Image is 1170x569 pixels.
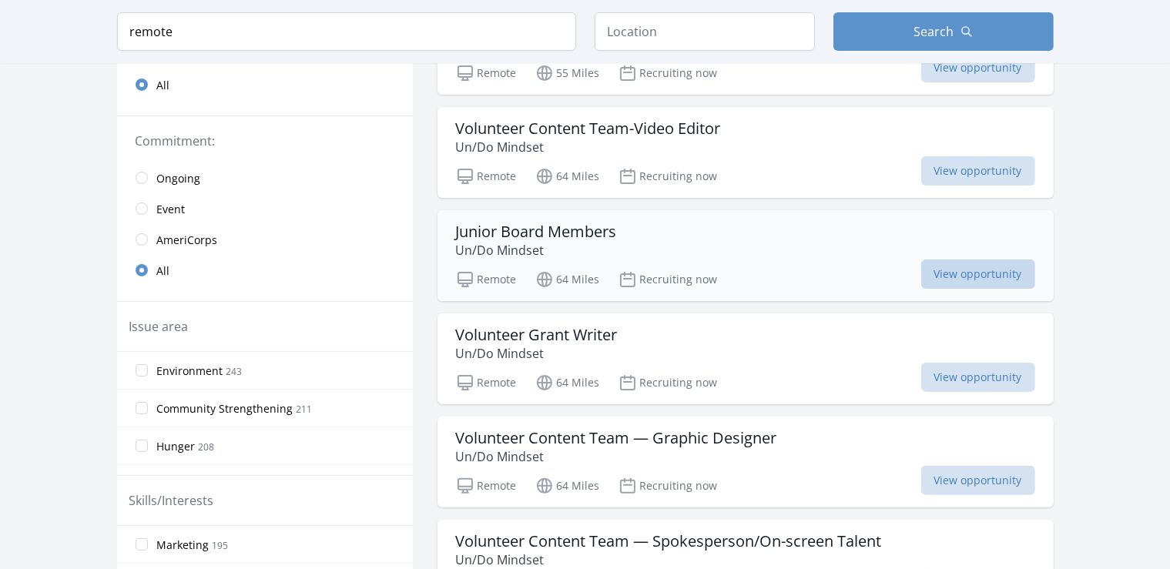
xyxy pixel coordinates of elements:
[456,344,618,363] p: Un/Do Mindset
[833,12,1054,51] button: Search
[456,241,617,259] p: Un/Do Mindset
[129,317,189,336] legend: Issue area
[921,466,1035,495] span: View opportunity
[456,429,777,447] h3: Volunteer Content Team — Graphic Designer
[456,270,517,289] p: Remote
[456,223,617,241] h3: Junior Board Members
[136,402,148,414] input: Community Strengthening 211
[117,12,576,51] input: Keyword
[157,78,170,93] span: All
[619,64,718,82] p: Recruiting now
[136,440,148,452] input: Hunger 208
[921,259,1035,289] span: View opportunity
[437,313,1054,404] a: Volunteer Grant Writer Un/Do Mindset Remote 64 Miles Recruiting now View opportunity
[914,22,954,41] span: Search
[157,263,170,279] span: All
[456,167,517,186] p: Remote
[157,537,210,553] span: Marketing
[437,107,1054,198] a: Volunteer Content Team-Video Editor Un/Do Mindset Remote 64 Miles Recruiting now View opportunity
[213,539,229,552] span: 195
[199,440,215,454] span: 208
[117,255,413,286] a: All
[921,156,1035,186] span: View opportunity
[456,119,721,138] h3: Volunteer Content Team-Video Editor
[456,477,517,495] p: Remote
[921,53,1035,82] span: View opportunity
[129,491,214,510] legend: Skills/Interests
[157,363,223,379] span: Environment
[136,132,394,150] legend: Commitment:
[157,233,218,248] span: AmeriCorps
[157,171,201,186] span: Ongoing
[619,270,718,289] p: Recruiting now
[157,401,293,417] span: Community Strengthening
[456,64,517,82] p: Remote
[226,365,243,378] span: 243
[535,477,600,495] p: 64 Miles
[535,270,600,289] p: 64 Miles
[136,364,148,377] input: Environment 243
[595,12,815,51] input: Location
[535,373,600,392] p: 64 Miles
[619,373,718,392] p: Recruiting now
[456,447,777,466] p: Un/Do Mindset
[117,69,413,100] a: All
[456,138,721,156] p: Un/Do Mindset
[456,326,618,344] h3: Volunteer Grant Writer
[456,551,882,569] p: Un/Do Mindset
[921,363,1035,392] span: View opportunity
[456,373,517,392] p: Remote
[117,193,413,224] a: Event
[157,202,186,217] span: Event
[157,439,196,454] span: Hunger
[619,167,718,186] p: Recruiting now
[456,532,882,551] h3: Volunteer Content Team — Spokesperson/On-screen Talent
[297,403,313,416] span: 211
[619,477,718,495] p: Recruiting now
[437,417,1054,507] a: Volunteer Content Team — Graphic Designer Un/Do Mindset Remote 64 Miles Recruiting now View oppor...
[535,167,600,186] p: 64 Miles
[117,162,413,193] a: Ongoing
[437,210,1054,301] a: Junior Board Members Un/Do Mindset Remote 64 Miles Recruiting now View opportunity
[535,64,600,82] p: 55 Miles
[117,224,413,255] a: AmeriCorps
[136,538,148,551] input: Marketing 195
